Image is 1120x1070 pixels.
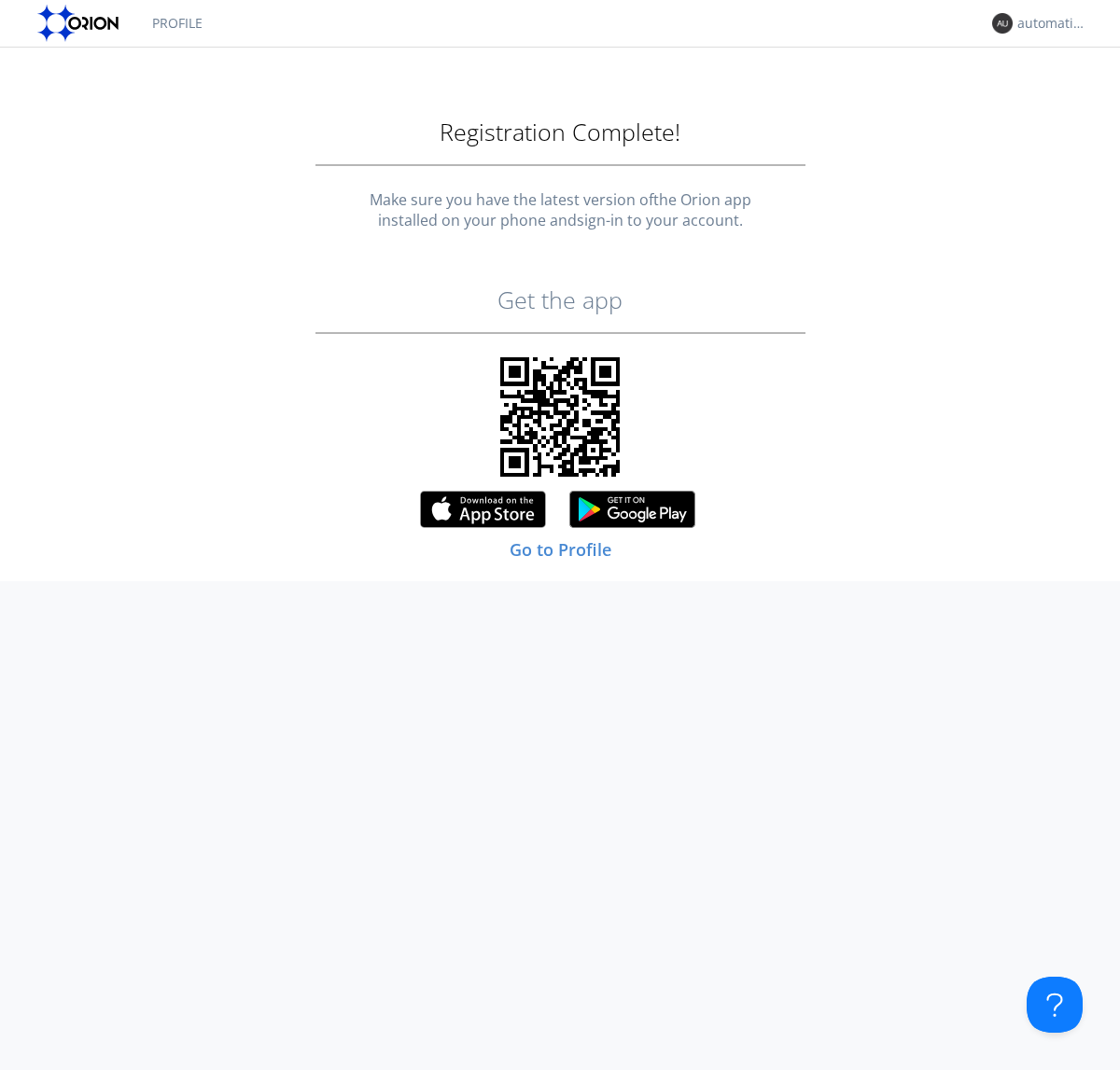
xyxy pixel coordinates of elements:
[500,357,620,477] img: qrcode.svg
[569,491,700,536] img: googleplay.svg
[19,287,1101,313] h2: Get the app
[1027,977,1083,1033] iframe: Toggle Customer Support
[19,119,1101,146] h1: Registration Complete!
[420,491,551,536] img: appstore.svg
[1017,14,1087,33] div: automation+changelanguage+1756858038
[37,5,124,42] img: orion-labs-logo.svg
[992,13,1013,34] img: 373638.png
[19,189,1101,232] div: Make sure you have the latest version of the Orion app installed on your phone and sign-in to you...
[510,538,611,561] a: Go to Profile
